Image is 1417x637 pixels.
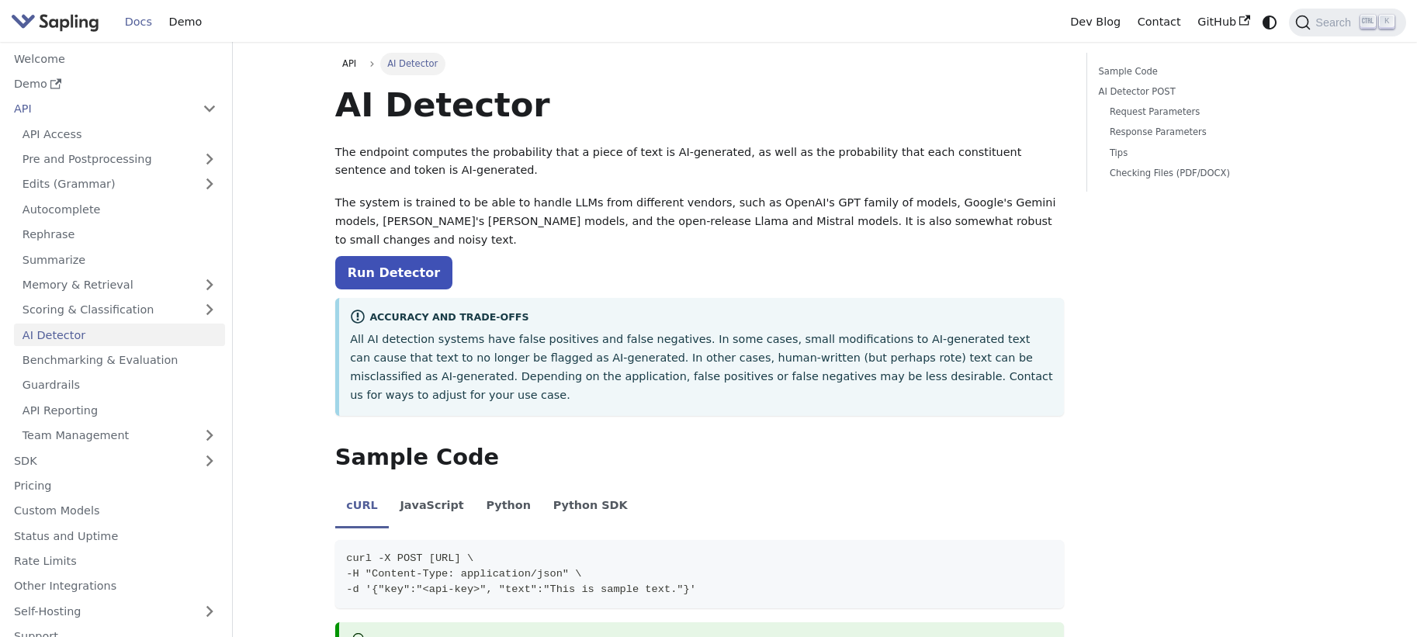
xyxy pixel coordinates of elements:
a: API Access [14,123,225,145]
a: Docs [116,10,161,34]
a: SDK [5,449,194,472]
a: Sample Code [1099,64,1309,79]
a: Pricing [5,475,225,497]
a: Self-Hosting [5,600,225,622]
div: Accuracy and Trade-offs [350,309,1053,327]
a: Benchmarking & Evaluation [14,349,225,372]
a: Demo [5,73,225,95]
span: API [342,58,356,69]
a: Scoring & Classification [14,299,225,321]
a: Autocomplete [14,198,225,220]
a: AI Detector [14,324,225,346]
button: Search (Ctrl+K) [1289,9,1405,36]
a: Summarize [14,248,225,271]
a: Pre and Postprocessing [14,148,225,171]
a: Sapling.ai [11,11,105,33]
h1: AI Detector [335,84,1065,126]
p: All AI detection systems have false positives and false negatives. In some cases, small modificat... [350,331,1053,404]
a: Response Parameters [1110,125,1304,140]
a: Custom Models [5,500,225,522]
a: Contact [1129,10,1190,34]
a: Edits (Grammar) [14,173,225,196]
a: Demo [161,10,210,34]
li: Python [475,486,542,529]
a: Checking Files (PDF/DOCX) [1110,166,1304,181]
a: API Reporting [14,399,225,421]
button: Collapse sidebar category 'API' [194,98,225,120]
span: Search [1311,16,1360,29]
img: Sapling.ai [11,11,99,33]
a: Other Integrations [5,575,225,597]
a: Memory & Retrieval [14,274,225,296]
a: API [5,98,194,120]
a: API [335,53,364,74]
a: Tips [1110,146,1304,161]
a: AI Detector POST [1099,85,1309,99]
p: The system is trained to be able to handle LLMs from different vendors, such as OpenAI's GPT fami... [335,194,1065,249]
nav: Breadcrumbs [335,53,1065,74]
span: curl -X POST [URL] \ [346,552,473,564]
a: Rephrase [14,223,225,246]
button: Switch between dark and light mode (currently system mode) [1259,11,1281,33]
a: Guardrails [14,374,225,396]
span: -H "Content-Type: application/json" \ [346,568,581,580]
li: cURL [335,486,389,529]
a: Team Management [14,424,225,447]
li: JavaScript [389,486,475,529]
a: Run Detector [335,256,452,289]
a: Rate Limits [5,550,225,573]
p: The endpoint computes the probability that a piece of text is AI-generated, as well as the probab... [335,144,1065,181]
span: -d '{"key":"<api-key>", "text":"This is sample text."}' [346,583,696,595]
a: Welcome [5,47,225,70]
a: Status and Uptime [5,524,225,547]
a: GitHub [1189,10,1258,34]
a: Dev Blog [1062,10,1128,34]
kbd: K [1379,15,1394,29]
li: Python SDK [542,486,639,529]
h2: Sample Code [335,444,1065,472]
button: Expand sidebar category 'SDK' [194,449,225,472]
a: Request Parameters [1110,105,1304,119]
span: AI Detector [380,53,445,74]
